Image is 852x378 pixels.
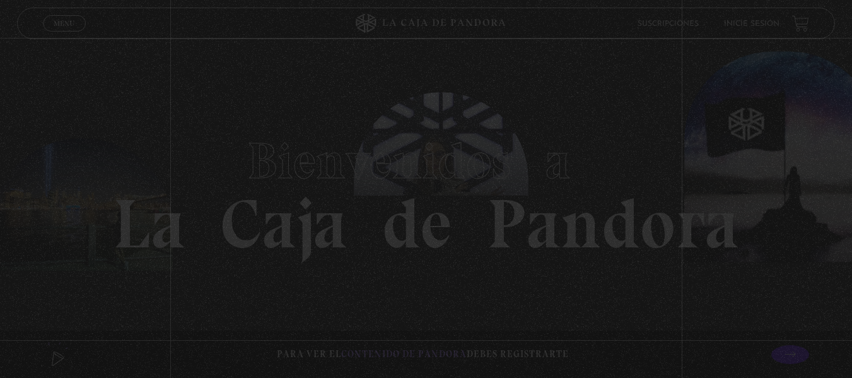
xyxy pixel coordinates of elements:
[113,120,739,259] h1: La Caja de Pandora
[49,30,79,39] span: Cerrar
[724,20,779,28] a: Inicie sesión
[341,348,467,360] span: contenido de Pandora
[247,131,605,191] span: Bienvenidos a
[792,15,809,32] a: View your shopping cart
[638,20,699,28] a: Suscripciones
[54,20,74,27] span: Menu
[277,346,569,363] p: Para ver el debes registrarte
